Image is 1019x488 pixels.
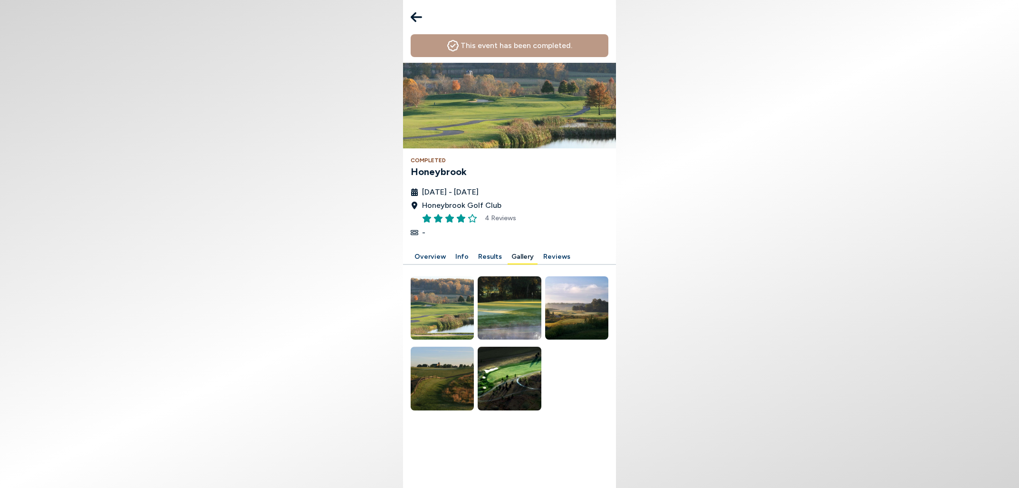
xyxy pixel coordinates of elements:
div: Manage your account [403,250,616,264]
h4: This event has been completed. [461,40,572,51]
span: Honeybrook Golf Club [422,200,501,211]
button: Rate this item 2 stars [433,214,443,223]
button: Rate this item 4 stars [456,214,466,223]
button: Rate this item 3 stars [445,214,454,223]
button: Reviews [539,250,574,264]
h4: Completed [411,156,608,165]
button: Rate this item 1 stars [422,214,432,223]
button: Info [452,250,472,264]
button: Results [474,250,506,264]
img: Honeybrook [403,63,616,148]
span: 4 Reviews [485,213,516,223]
span: [DATE] - [DATE] [422,186,479,198]
button: Rate this item 5 stars [468,214,477,223]
button: Overview [411,250,450,264]
span: - [422,227,425,238]
h3: Honeybrook [411,165,608,179]
button: Gallery [508,250,538,264]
